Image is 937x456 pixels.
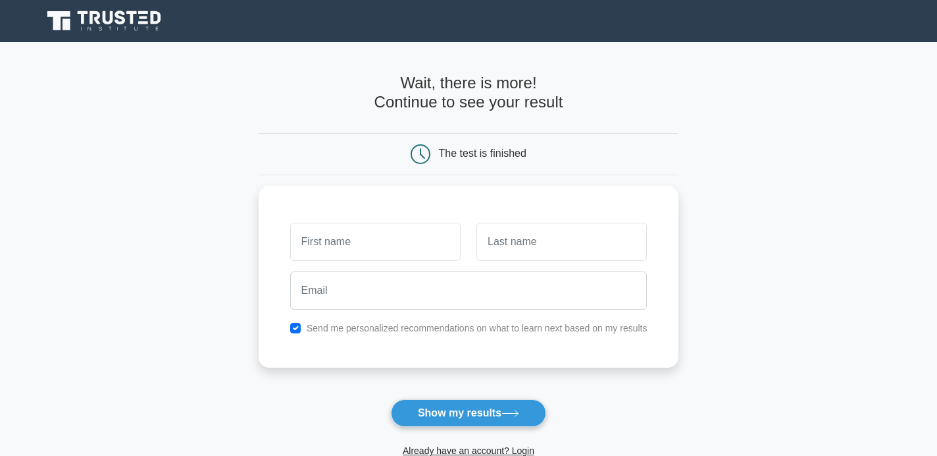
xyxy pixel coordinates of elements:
input: First name [290,223,461,261]
h4: Wait, there is more! Continue to see your result [259,74,679,112]
div: The test is finished [439,148,526,159]
input: Email [290,271,647,310]
label: Send me personalized recommendations on what to learn next based on my results [307,323,647,333]
a: Already have an account? Login [403,445,534,456]
input: Last name [476,223,647,261]
button: Show my results [391,399,546,427]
